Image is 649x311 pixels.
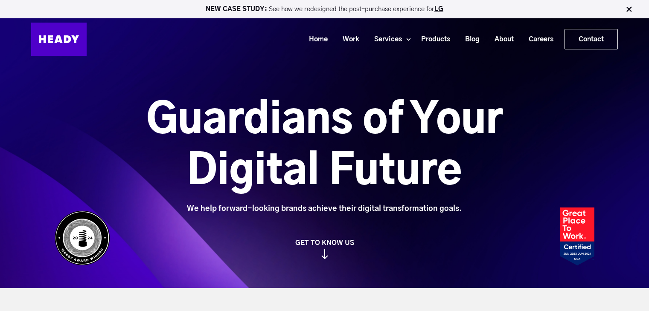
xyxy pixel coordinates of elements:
[31,23,87,56] img: Heady_Logo_Web-01 (1)
[410,32,454,47] a: Products
[4,6,645,12] p: See how we redesigned the post-purchase experience for
[565,29,617,49] a: Contact
[364,32,406,47] a: Services
[95,29,618,49] div: Navigation Menu
[99,95,550,197] h1: Guardians of Your Digital Future
[560,207,594,265] img: Heady_2023_Certification_Badge
[99,204,550,213] div: We help forward-looking brands achieve their digital transformation goals.
[321,251,328,260] img: arrow_down
[518,32,558,47] a: Careers
[50,239,599,259] a: GET TO KNOW US
[434,6,443,12] a: LG
[454,32,484,47] a: Blog
[332,32,364,47] a: Work
[484,32,518,47] a: About
[206,6,269,12] strong: NEW CASE STUDY:
[298,32,332,47] a: Home
[55,210,110,265] img: Heady_WebbyAward_Winner-4
[625,5,633,14] img: Close Bar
